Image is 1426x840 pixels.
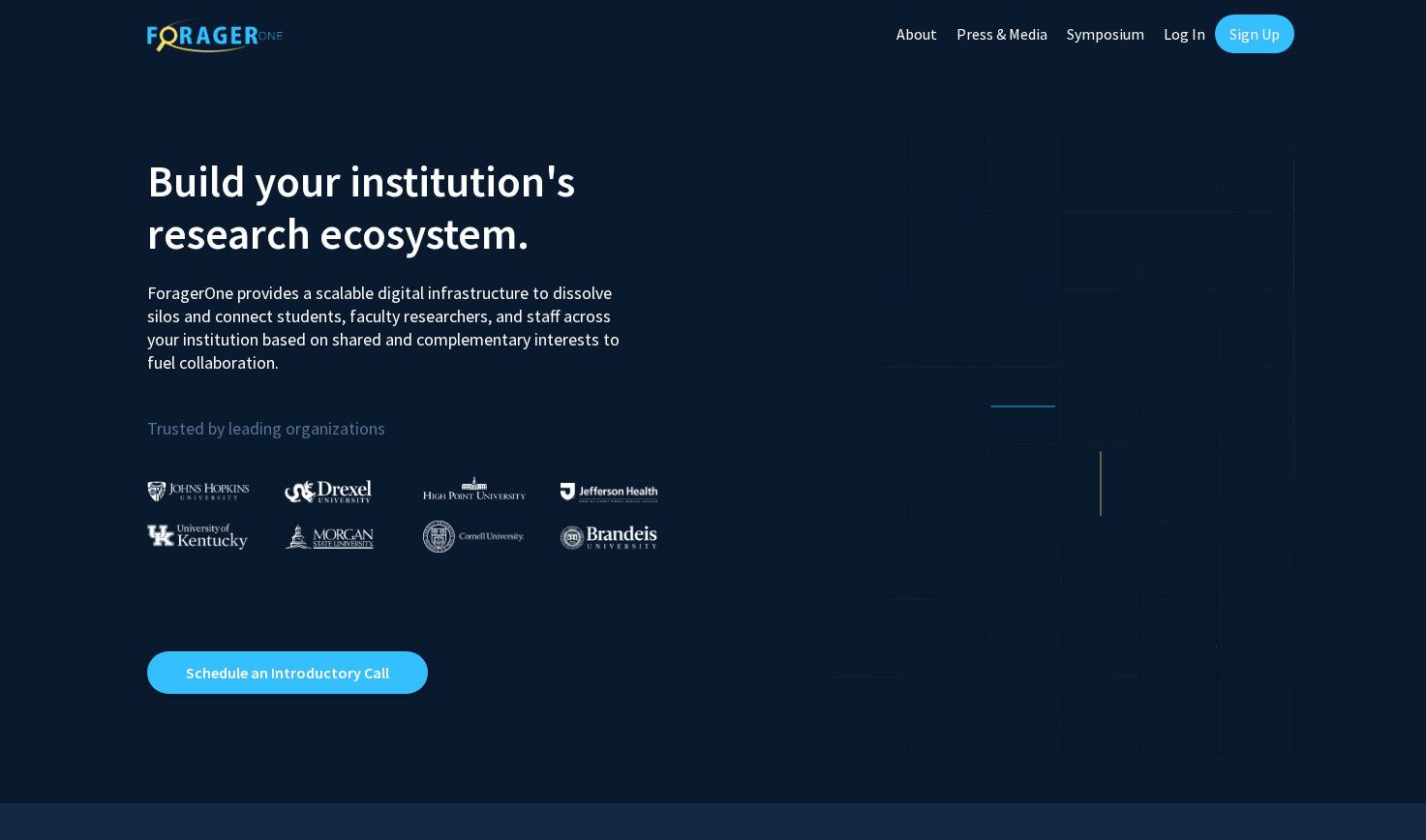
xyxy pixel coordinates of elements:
[147,524,248,550] img: University of Kentucky
[147,390,699,443] p: Trusted by leading organizations
[1215,15,1294,53] a: Sign Up
[147,267,633,375] p: ForagerOne provides a scalable digital infrastructure to dissolve silos and connect students, fac...
[561,483,657,501] img: Thomas Jefferson University
[285,524,374,549] img: Morgan State University
[147,651,428,694] a: Opens in a new tab
[147,155,699,259] h2: Build your institution's research ecosystem.
[147,481,250,501] img: Johns Hopkins University
[561,525,657,550] img: Brandeis University
[147,18,283,52] img: ForagerOne Logo
[423,476,526,499] img: High Point University
[285,480,372,502] img: Drexel University
[423,521,524,553] img: Cornell University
